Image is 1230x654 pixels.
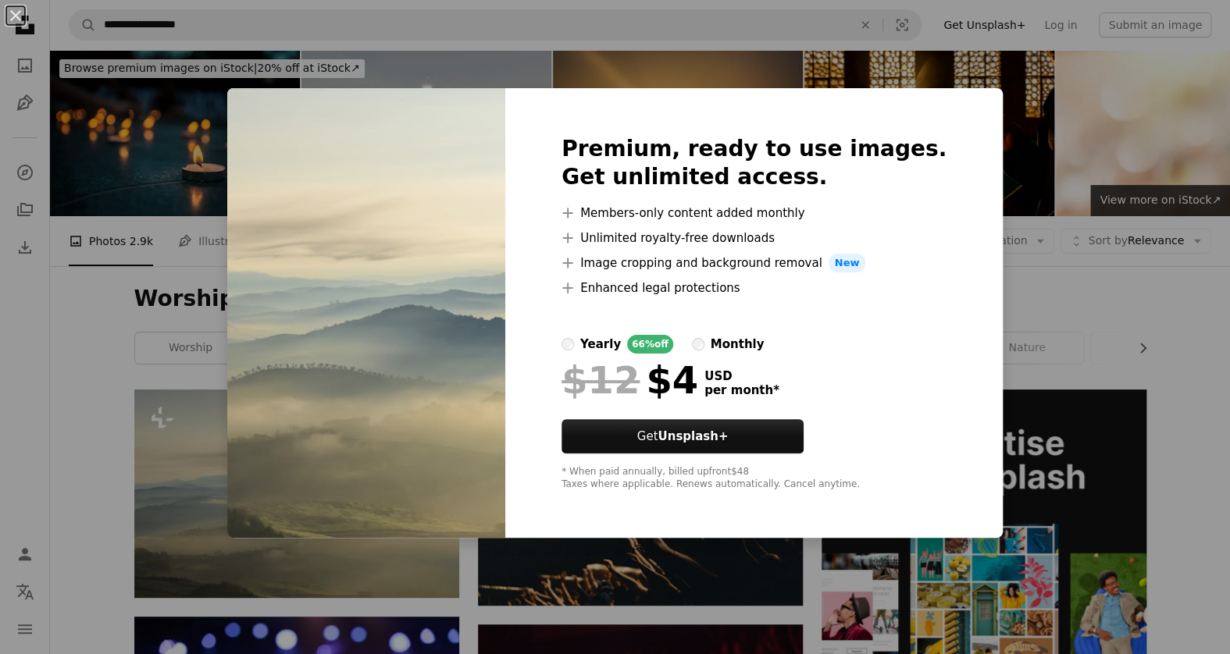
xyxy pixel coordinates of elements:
div: 66% off [627,335,673,354]
span: per month * [704,383,779,397]
input: yearly66%off [562,338,574,350]
div: * When paid annually, billed upfront $48 Taxes where applicable. Renews automatically. Cancel any... [562,466,947,491]
button: GetUnsplash+ [562,419,804,453]
strong: Unsplash+ [658,429,728,443]
div: yearly [580,335,621,354]
li: Enhanced legal protections [562,279,947,297]
input: monthly [692,338,704,350]
span: $12 [562,360,640,400]
li: Members-only content added monthly [562,204,947,222]
div: $4 [562,360,698,400]
h2: Premium, ready to use images. Get unlimited access. [562,135,947,191]
div: monthly [711,335,765,354]
span: New [829,254,866,272]
li: Image cropping and background removal [562,254,947,272]
img: premium_photo-1675874984346-2837d5e423a2 [227,88,505,538]
li: Unlimited royalty-free downloads [562,229,947,247]
span: USD [704,369,779,383]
